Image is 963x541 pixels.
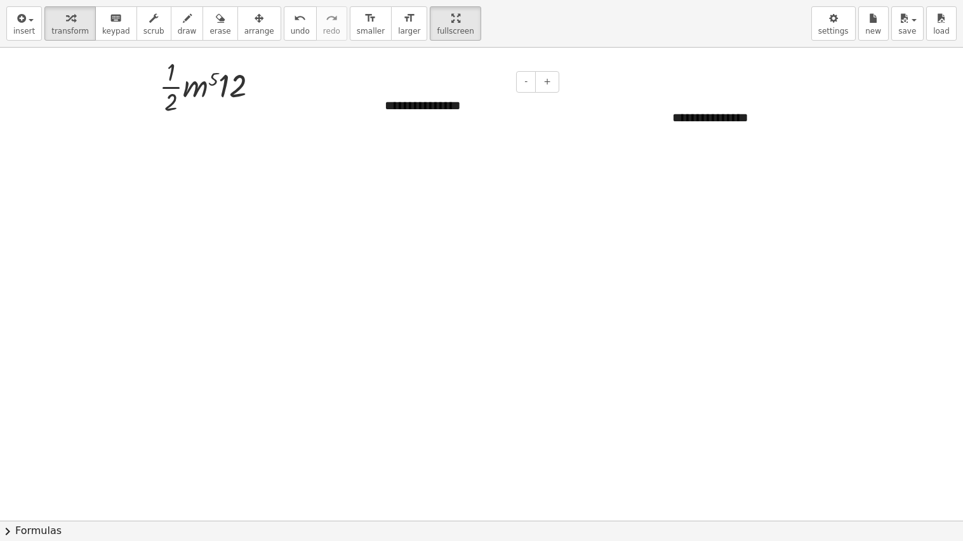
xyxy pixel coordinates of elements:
[357,27,385,36] span: smaller
[13,27,35,36] span: insert
[178,27,197,36] span: draw
[891,6,924,41] button: save
[516,71,536,93] button: -
[535,71,559,93] button: +
[284,6,317,41] button: undoundo
[326,11,338,26] i: redo
[291,27,310,36] span: undo
[323,27,340,36] span: redo
[136,6,171,41] button: scrub
[391,6,427,41] button: format_sizelarger
[858,6,889,41] button: new
[237,6,281,41] button: arrange
[398,27,420,36] span: larger
[316,6,347,41] button: redoredo
[6,6,42,41] button: insert
[437,27,474,36] span: fullscreen
[294,11,306,26] i: undo
[364,11,376,26] i: format_size
[811,6,856,41] button: settings
[102,27,130,36] span: keypad
[430,6,481,41] button: fullscreen
[209,27,230,36] span: erase
[171,6,204,41] button: draw
[933,27,950,36] span: load
[926,6,957,41] button: load
[898,27,916,36] span: save
[818,27,849,36] span: settings
[350,6,392,41] button: format_sizesmaller
[44,6,96,41] button: transform
[244,27,274,36] span: arrange
[95,6,137,41] button: keyboardkeypad
[143,27,164,36] span: scrub
[203,6,237,41] button: erase
[524,76,528,86] span: -
[865,27,881,36] span: new
[51,27,89,36] span: transform
[110,11,122,26] i: keyboard
[543,76,551,86] span: +
[403,11,415,26] i: format_size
